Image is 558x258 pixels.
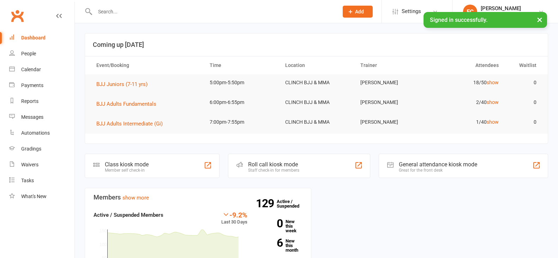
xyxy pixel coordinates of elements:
strong: 6 [258,238,283,248]
td: 0 [505,114,543,130]
a: People [9,46,74,62]
div: Messages [21,114,43,120]
div: Calendar [21,67,41,72]
a: Payments [9,78,74,93]
span: Signed in successfully. [430,17,487,23]
a: Dashboard [9,30,74,46]
a: Tasks [9,173,74,189]
h3: Coming up [DATE] [93,41,540,48]
strong: Active / Suspended Members [94,212,163,218]
div: Staff check-in for members [248,168,299,173]
div: Dashboard [21,35,46,41]
div: [PERSON_NAME] [481,5,529,12]
th: Location [279,56,354,74]
span: BJJ Juniors (7-11 yrs) [96,81,148,87]
td: [PERSON_NAME] [354,94,430,111]
div: Class kiosk mode [105,161,149,168]
div: Reports [21,98,38,104]
th: Attendees [430,56,505,74]
h3: Members [94,194,302,201]
span: BJJ Adults Fundamentals [96,101,156,107]
td: 5:00pm-5:50pm [203,74,279,91]
button: BJJ Adults Intermediate (Gi) [96,119,168,128]
td: [PERSON_NAME] [354,74,430,91]
td: CLINCH BJJ & MMA [279,74,354,91]
a: Gradings [9,141,74,157]
a: Clubworx [8,7,26,25]
a: What's New [9,189,74,204]
div: Waivers [21,162,38,167]
div: Automations [21,130,50,136]
td: 0 [505,94,543,111]
div: Last 30 Days [221,211,247,226]
td: 7:00pm-7:55pm [203,114,279,130]
span: Settings [402,4,421,19]
a: 6New this month [258,239,302,252]
input: Search... [93,7,334,17]
th: Waitlist [505,56,543,74]
a: show [487,119,499,125]
a: 0New this week [258,219,302,233]
td: 1/40 [430,114,505,130]
div: Member self check-in [105,168,149,173]
th: Trainer [354,56,430,74]
button: Add [343,6,373,18]
div: General attendance kiosk mode [399,161,477,168]
td: [PERSON_NAME] [354,114,430,130]
a: Automations [9,125,74,141]
td: 0 [505,74,543,91]
a: 129Active / Suspended [277,194,308,214]
strong: 129 [256,198,277,209]
div: -9.2% [221,211,247,219]
div: Payments [21,82,43,88]
button: BJJ Adults Fundamentals [96,100,161,108]
span: Add [355,9,364,14]
a: Reports [9,93,74,109]
strong: 0 [258,218,283,229]
a: Waivers [9,157,74,173]
div: Tasks [21,178,34,183]
th: Event/Booking [90,56,203,74]
div: What's New [21,193,47,199]
div: Great for the front desk [399,168,477,173]
button: BJJ Juniors (7-11 yrs) [96,80,152,88]
button: × [533,12,546,27]
th: Time [203,56,279,74]
a: Messages [9,109,74,125]
div: Gradings [21,146,41,152]
div: FC [463,5,477,19]
td: CLINCH BJJ & MMA [279,94,354,111]
a: show more [122,195,149,201]
div: People [21,51,36,56]
div: Clinch Martial Arts Ltd [481,12,529,18]
td: CLINCH BJJ & MMA [279,114,354,130]
a: show [487,80,499,85]
a: show [487,99,499,105]
div: Roll call kiosk mode [248,161,299,168]
td: 2/40 [430,94,505,111]
a: Calendar [9,62,74,78]
td: 6:00pm-6:55pm [203,94,279,111]
span: BJJ Adults Intermediate (Gi) [96,121,163,127]
td: 18/50 [430,74,505,91]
